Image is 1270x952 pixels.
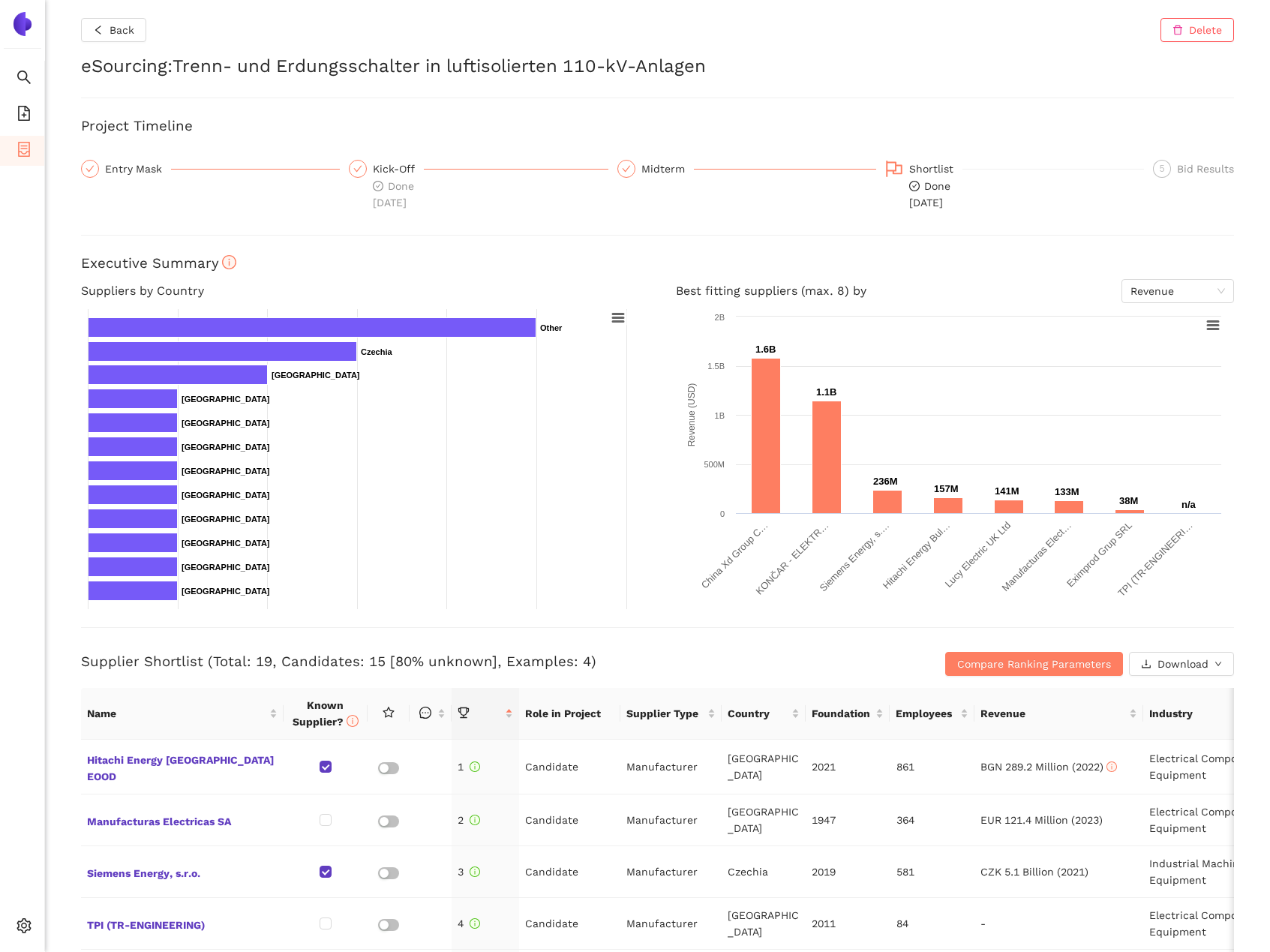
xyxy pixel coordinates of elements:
[980,866,1088,878] span: CZK 5.1 Billion (2021)
[896,705,956,722] span: Employees
[81,652,850,671] h3: Supplier Shortlist (Total: 19, Candidates: 15 [80% unknown], Examples: 4)
[755,344,776,355] text: 1.6B
[182,491,270,500] text: [GEOGRAPHIC_DATA]
[87,862,278,881] span: Siemens Energy, s.r.o.
[714,411,724,420] text: 1B
[812,705,872,722] span: Foundation
[1177,163,1234,175] span: Bid Results
[995,485,1019,497] text: 141M
[519,740,620,794] td: Candidate
[909,160,962,178] div: Shortlist
[272,371,360,380] text: [GEOGRAPHIC_DATA]
[620,794,722,846] td: Manufacturer
[934,483,959,494] text: 157M
[719,509,724,518] text: 0
[519,688,620,740] th: Role in Project
[458,917,480,929] span: 4
[182,563,270,572] text: [GEOGRAPHIC_DATA]
[626,705,704,722] span: Supplier Type
[81,18,146,42] button: leftBack
[890,898,974,950] td: 84
[373,160,424,178] div: Kick-Off
[722,688,806,740] th: this column's title is Country,this column is sortable
[1129,652,1234,676] button: downloadDownloaddown
[714,313,724,322] text: 2B
[11,12,35,36] img: Logo
[81,116,1234,136] h3: Project Timeline
[980,761,1117,773] span: BGN 289.2 Million (2022)
[1115,520,1195,599] text: TPI (TR-ENGINEERI…
[1214,660,1222,669] span: down
[945,652,1123,676] button: Compare Ranking Parameters
[105,160,171,178] div: Entry Mask
[17,137,32,167] span: container
[885,160,1144,211] div: Shortlistcheck-circleDone[DATE]
[383,707,395,719] span: star
[458,814,480,826] span: 2
[519,898,620,950] td: Candidate
[806,688,890,740] th: this column's title is Foundation,this column is sortable
[410,688,452,740] th: this column is sortable
[470,761,480,772] span: info-circle
[87,914,278,933] span: TPI (TR-ENGINEERING)
[806,740,890,794] td: 2021
[890,740,974,794] td: 861
[419,707,431,719] span: message
[816,386,836,398] text: 1.1B
[347,715,359,727] span: info-circle
[182,587,270,596] text: [GEOGRAPHIC_DATA]
[980,814,1103,826] span: EUR 121.4 Million (2023)
[182,467,270,476] text: [GEOGRAPHIC_DATA]
[722,740,806,794] td: [GEOGRAPHIC_DATA]
[458,866,480,878] span: 3
[93,25,104,37] span: left
[722,846,806,898] td: Czechia
[17,913,32,943] span: setting
[458,707,470,719] span: trophy
[698,520,770,591] text: China Xd Group C…
[1130,280,1225,302] span: Revenue
[182,443,270,452] text: [GEOGRAPHIC_DATA]
[182,515,270,524] text: [GEOGRAPHIC_DATA]
[1189,22,1222,38] span: Delete
[622,164,631,173] span: check
[873,476,898,487] text: 236M
[470,815,480,825] span: info-circle
[620,688,722,740] th: this column's title is Supplier Type,this column is sortable
[974,688,1143,740] th: this column's title is Revenue,this column is sortable
[17,101,32,131] span: file-add
[1064,520,1134,590] text: Eximprod Grup SRL
[470,918,480,929] span: info-circle
[470,866,480,877] span: info-circle
[909,181,920,191] span: check-circle
[620,898,722,950] td: Manufacturer
[686,383,696,447] text: Revenue (USD)
[890,688,974,740] th: this column's title is Employees,this column is sortable
[707,362,725,371] text: 1.5B
[1119,495,1138,506] text: 38M
[817,520,891,594] text: Siemens Energy, s.…
[458,761,480,773] span: 1
[182,419,270,428] text: [GEOGRAPHIC_DATA]
[361,347,392,356] text: Czechia
[806,898,890,950] td: 2011
[999,520,1073,593] text: Manufacturas Elect…
[641,160,694,178] div: Midterm
[1160,18,1234,42] button: deleteDelete
[885,160,903,178] span: flag
[1141,659,1151,671] span: download
[704,460,725,469] text: 500M
[620,846,722,898] td: Manufacturer
[676,279,1235,303] h4: Best fitting suppliers (max. 8) by
[620,740,722,794] td: Manufacturer
[1106,761,1117,772] span: info-circle
[942,520,1012,590] text: Lucy Electric UK Ltd
[86,164,95,173] span: check
[1055,486,1079,497] text: 133M
[81,279,640,303] h4: Suppliers by Country
[1172,25,1183,37] span: delete
[182,395,270,404] text: [GEOGRAPHIC_DATA]
[87,705,266,722] span: Name
[87,810,278,830] span: Manufacturas Electricas SA
[880,520,951,591] text: Hitachi Energy Bul…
